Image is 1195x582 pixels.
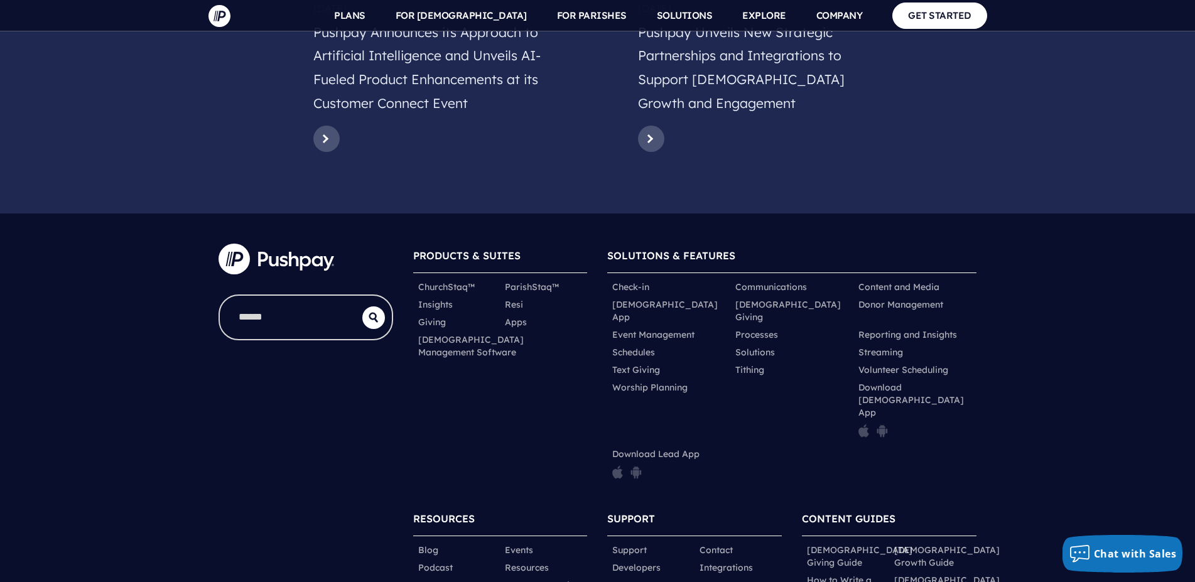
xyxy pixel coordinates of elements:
a: Schedules [612,346,655,358]
a: Content and Media [858,281,939,293]
h6: CONTENT GUIDES [802,507,976,536]
img: pp_icon_gplay.png [877,424,888,438]
span: Chat with Sales [1094,547,1177,561]
a: [DEMOGRAPHIC_DATA] Giving Guide [807,544,912,569]
a: ParishStaq™ [505,281,559,293]
button: Chat with Sales [1063,535,1183,573]
a: Event Management [612,328,695,341]
h6: SOLUTIONS & FEATURES [607,244,976,273]
a: Developers [612,561,661,574]
a: Donor Management [858,298,943,311]
a: Tithing [735,364,764,376]
a: Resources [505,561,549,574]
li: Download Lead App [607,445,730,487]
img: pp_icon_appstore.png [612,465,623,479]
a: Blog [418,544,438,556]
a: Text Giving [612,364,660,376]
a: Reporting and Insights [858,328,957,341]
a: [DEMOGRAPHIC_DATA] Management Software [418,333,524,358]
a: Check-in [612,281,649,293]
a: Resi [505,298,523,311]
a: Apps [505,316,527,328]
a: Integrations [700,561,753,574]
img: pp_icon_appstore.png [858,424,869,438]
a: Solutions [735,346,775,358]
a: Contact [700,544,733,556]
a: GET STARTED [892,3,987,28]
h6: PRODUCTS & SUITES [413,244,588,273]
a: [DEMOGRAPHIC_DATA] App [612,298,725,323]
h5: Pushpay Unveils New Strategic Partnerships and Integrations to Support [DEMOGRAPHIC_DATA] Growth ... [638,21,882,121]
a: Giving [418,316,446,328]
a: Worship Planning [612,381,688,394]
a: Podcast [418,561,453,574]
img: pp_icon_gplay.png [630,465,642,479]
a: Insights [418,298,453,311]
h6: SUPPORT [607,507,782,536]
a: Communications [735,281,807,293]
a: Support [612,544,647,556]
a: [DEMOGRAPHIC_DATA] Growth Guide [894,544,1000,569]
h5: Pushpay Announces its Approach to Artificial Intelligence and Unveils AI-Fueled Product Enhanceme... [313,21,558,121]
a: [DEMOGRAPHIC_DATA] Giving [735,298,848,323]
a: ChurchStaq™ [418,281,475,293]
a: Volunteer Scheduling [858,364,948,376]
a: Events [505,544,533,556]
h6: RESOURCES [413,507,588,536]
a: Streaming [858,346,903,358]
li: Download [DEMOGRAPHIC_DATA] App [853,379,976,445]
a: Processes [735,328,778,341]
